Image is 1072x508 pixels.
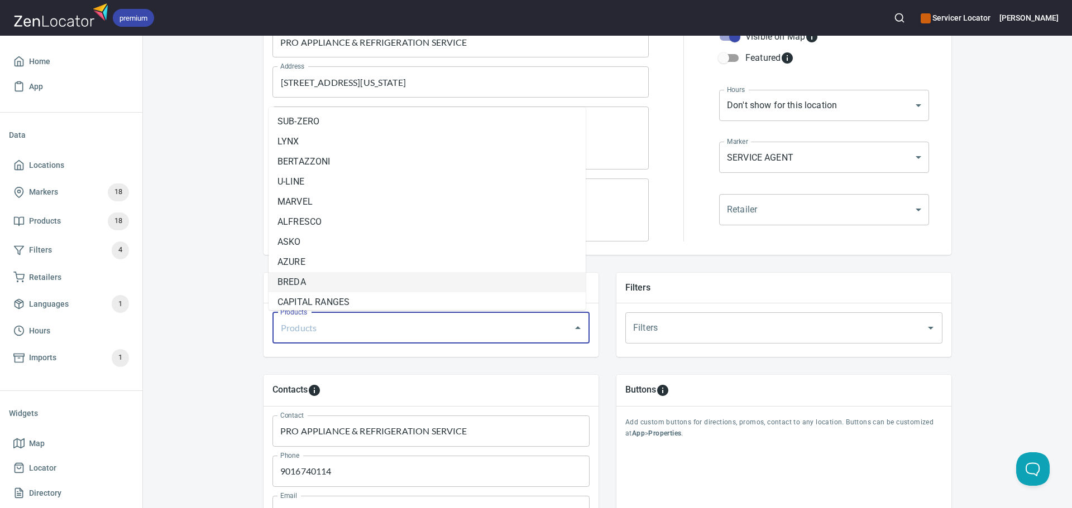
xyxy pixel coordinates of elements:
a: Directory [9,481,133,506]
span: Filters [29,243,52,257]
span: Products [29,214,61,228]
li: ASKO [269,232,586,252]
b: Properties [648,429,681,437]
div: Don't show for this location [719,90,929,121]
span: 1 [112,351,129,364]
a: Markers18 [9,178,133,207]
li: BREDA [269,272,586,292]
li: LYNX [269,132,586,152]
a: App [9,74,133,99]
h5: Filters [625,282,942,293]
span: Directory [29,486,61,500]
input: Filters [630,317,906,338]
button: color-CE600E [921,13,931,23]
a: Hours [9,318,133,343]
h5: Buttons [625,384,656,397]
svg: Featured locations are moved to the top of the search results list. [781,51,794,65]
span: Imports [29,351,56,365]
li: AZURE [269,252,586,272]
button: Close [570,320,586,336]
li: SUB-ZERO [269,112,586,132]
svg: To add custom contact information for locations, please go to Apps > Properties > Contacts. [308,384,321,397]
span: 4 [112,244,129,257]
p: Add custom buttons for directions, promos, contact to any location. Buttons can be customized at > . [625,417,942,439]
li: Widgets [9,400,133,427]
div: Featured [745,51,794,65]
span: Retailers [29,270,61,284]
span: premium [113,12,154,24]
li: Data [9,122,133,148]
span: Languages [29,297,69,311]
span: Locator [29,461,56,475]
span: Home [29,55,50,69]
svg: To add custom buttons for locations, please go to Apps > Properties > Buttons. [656,384,669,397]
a: Map [9,431,133,456]
div: premium [113,9,154,27]
svg: Whether the location is visible on the map. [805,30,819,43]
span: Hours [29,324,50,338]
span: 18 [108,186,129,199]
span: App [29,80,43,94]
a: Locations [9,153,133,178]
button: [PERSON_NAME] [999,6,1059,30]
iframe: Help Scout Beacon - Open [1016,452,1050,486]
button: Open [923,320,939,336]
div: Visible on Map [745,30,819,43]
a: Products18 [9,207,133,236]
div: ​ [719,194,929,225]
h5: Contacts [272,384,308,397]
span: Map [29,437,45,451]
li: MARVEL [269,192,586,212]
span: 1 [112,298,129,311]
a: Home [9,49,133,74]
span: 18 [108,215,129,228]
img: zenlocator [13,3,113,31]
span: Locations [29,158,64,172]
button: Search [887,6,912,30]
a: Locator [9,456,133,481]
li: BERTAZZONI [269,152,586,172]
a: Imports1 [9,343,133,372]
li: CAPITAL RANGES [269,292,586,312]
h6: [PERSON_NAME] [999,12,1059,24]
li: U-LINE [269,172,586,192]
a: Languages1 [9,289,133,318]
li: ALFRESCO [269,212,586,232]
b: App [632,429,645,437]
div: SERVICE AGENT [719,142,929,173]
a: Retailers [9,265,133,290]
span: Markers [29,185,58,199]
h6: Servicer Locator [921,12,990,24]
input: Products [277,317,553,338]
a: Filters4 [9,236,133,265]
